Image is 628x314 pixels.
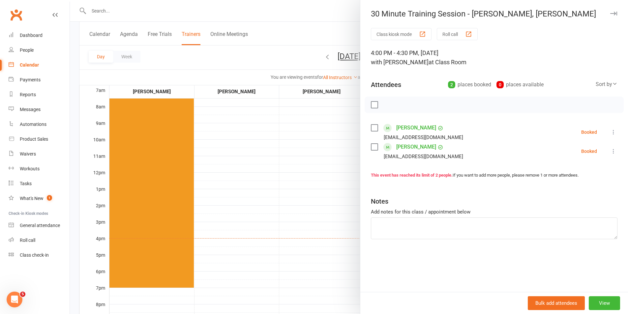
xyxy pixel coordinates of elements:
[9,102,70,117] a: Messages
[448,81,455,88] div: 2
[384,152,463,161] div: [EMAIL_ADDRESS][DOMAIN_NAME]
[9,233,70,248] a: Roll call
[20,166,40,171] div: Workouts
[9,87,70,102] a: Reports
[448,80,491,89] div: places booked
[9,147,70,161] a: Waivers
[9,191,70,206] a: What's New1
[371,208,617,216] div: Add notes for this class / appointment below
[8,7,24,23] a: Clubworx
[20,223,60,228] div: General attendance
[396,142,436,152] a: [PERSON_NAME]
[9,161,70,176] a: Workouts
[581,149,597,154] div: Booked
[496,80,544,89] div: places available
[429,59,466,66] span: at Class Room
[371,173,453,178] strong: This event has reached its limit of 2 people.
[9,218,70,233] a: General attendance kiosk mode
[371,28,432,40] button: Class kiosk mode
[581,130,597,134] div: Booked
[20,181,32,186] div: Tasks
[384,133,463,142] div: [EMAIL_ADDRESS][DOMAIN_NAME]
[371,80,401,89] div: Attendees
[20,151,36,157] div: Waivers
[9,43,70,58] a: People
[9,58,70,72] a: Calendar
[9,72,70,87] a: Payments
[20,62,39,68] div: Calendar
[9,117,70,132] a: Automations
[20,33,43,38] div: Dashboard
[20,292,25,297] span: 5
[20,252,49,258] div: Class check-in
[20,92,36,97] div: Reports
[496,81,504,88] div: 0
[371,197,388,206] div: Notes
[47,195,52,201] span: 1
[9,28,70,43] a: Dashboard
[20,196,44,201] div: What's New
[9,132,70,147] a: Product Sales
[9,176,70,191] a: Tasks
[7,292,22,307] iframe: Intercom live chat
[20,77,41,82] div: Payments
[528,296,585,310] button: Bulk add attendees
[371,48,617,67] div: 4:00 PM - 4:30 PM, [DATE]
[371,59,429,66] span: with [PERSON_NAME]
[596,80,617,89] div: Sort by
[20,47,34,53] div: People
[437,28,478,40] button: Roll call
[9,248,70,263] a: Class kiosk mode
[20,136,48,142] div: Product Sales
[20,107,41,112] div: Messages
[371,172,617,179] div: If you want to add more people, please remove 1 or more attendees.
[396,123,436,133] a: [PERSON_NAME]
[360,9,628,18] div: 30 Minute Training Session - [PERSON_NAME], [PERSON_NAME]
[20,238,35,243] div: Roll call
[589,296,620,310] button: View
[20,122,46,127] div: Automations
